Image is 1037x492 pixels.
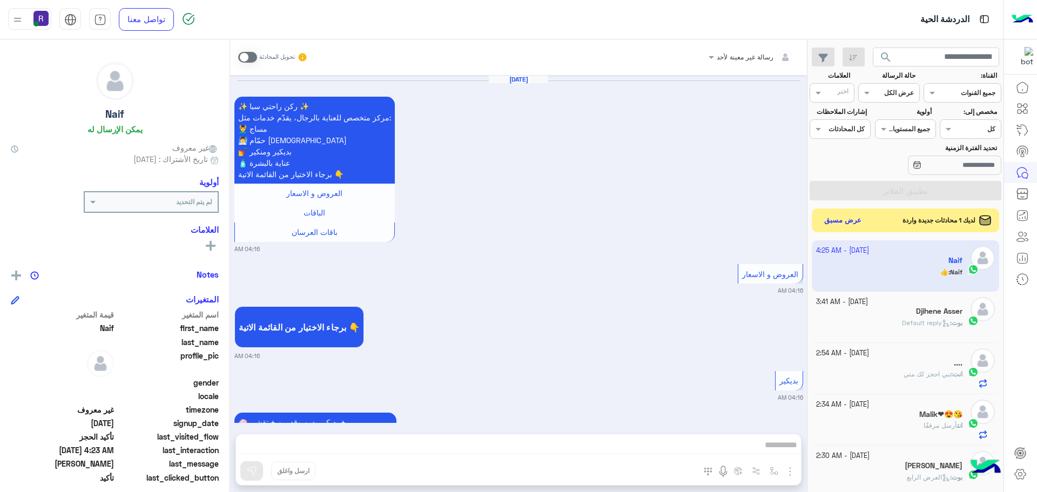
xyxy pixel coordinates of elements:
p: 1/10/2025, 4:16 AM [234,97,395,184]
span: اسم المتغير [116,309,219,320]
span: last_message [116,458,219,469]
span: 2025-10-01T01:16:11.305Z [11,417,114,429]
b: لم يتم التحديد [176,198,212,206]
span: تأكيد الحجز [11,431,114,442]
b: : [950,473,962,481]
span: locale [116,390,219,402]
label: القناة: [925,71,998,80]
span: Default reply [902,319,950,327]
span: تاريخ الأشتراك : [DATE] [133,153,208,165]
span: 2025-10-01T01:23:15.661Z [11,444,114,456]
span: العرض الرابع [907,473,950,481]
label: حالة الرسالة [860,71,915,80]
button: تطبيق الفلاتر [810,181,1001,200]
span: لديك 1 محادثات جديدة واردة [903,215,975,225]
button: search [873,48,899,71]
small: 04:16 AM [778,393,803,402]
span: الباقات [304,208,325,217]
a: تواصل معنا [119,8,174,31]
span: signup_date [116,417,219,429]
span: باقات العرسان [292,227,338,237]
span: بوت [952,473,962,481]
span: غير معروف [11,404,114,415]
span: last_visited_flow [116,431,219,442]
h6: [DATE] [489,76,548,83]
span: غير معروف [172,142,219,153]
img: WhatsApp [968,315,979,326]
span: انت [953,370,962,378]
span: last_name [116,336,219,348]
b: : [951,370,962,378]
img: defaultAdmin.png [971,348,995,373]
span: قيمة المتغير [11,309,114,320]
span: first_name [116,322,219,334]
label: إشارات الملاحظات [811,107,866,117]
span: بديكير [779,376,798,385]
small: [DATE] - 3:41 AM [816,297,868,307]
img: tab [64,14,77,26]
h5: Naif [105,108,124,120]
span: بوت [952,319,962,327]
span: null [11,390,114,402]
label: أولوية [876,107,932,117]
span: Naif [11,322,114,334]
span: last_interaction [116,444,219,456]
img: notes [30,271,39,280]
img: Logo [1012,8,1033,31]
img: userImage [33,11,49,26]
h5: .... [954,359,962,368]
span: أرسل مرفقًا [924,421,957,429]
img: defaultAdmin.png [971,297,995,321]
span: search [879,51,892,64]
img: WhatsApp [968,418,979,429]
small: 04:16 AM [778,286,803,295]
h5: Djihene Asser [916,307,962,316]
span: تبي احجز لك متي [904,370,951,378]
span: timezone [116,404,219,415]
small: [DATE] - 2:54 AM [816,348,869,359]
h6: Notes [197,269,219,279]
small: [DATE] - 2:30 AM [816,451,870,461]
small: تحويل المحادثة [259,53,295,62]
h6: أولوية [199,177,219,187]
button: ارسل واغلق [271,462,315,480]
img: defaultAdmin.png [971,400,995,424]
img: WhatsApp [968,367,979,378]
div: اختر [837,86,850,99]
small: 04:16 AM [234,352,260,360]
span: انت [957,421,962,429]
img: add [11,271,21,280]
span: برجاء الاختيار من القائمة الاتية 👇 [239,322,360,332]
label: العلامات [811,71,850,80]
span: العروض و الاسعار [742,269,798,279]
small: 04:16 AM [234,245,260,253]
b: : [950,319,962,327]
h6: العلامات [11,225,219,234]
img: hulul-logo.png [967,449,1005,487]
h5: Malik❤😍😘 [919,410,962,419]
img: profile [11,13,24,26]
label: تحديد الفترة الزمنية [876,143,997,153]
span: تأكيد [11,472,114,483]
p: الدردشة الحية [920,12,969,27]
a: tab [89,8,111,31]
span: رسالة غير معينة لأحد [717,53,773,61]
span: gender [116,377,219,388]
span: last_clicked_button [116,472,219,483]
span: profile_pic [116,350,219,375]
img: tab [94,14,106,26]
img: defaultAdmin.png [87,350,114,377]
img: tab [978,12,991,26]
img: spinner [182,12,195,25]
button: عرض مسبق [820,213,866,228]
h5: عبدالرحمن العنزي [905,461,962,470]
span: العروض و الاسعار [286,188,342,198]
span: الرياض النسيم [11,458,114,469]
img: 322853014244696 [1014,47,1033,66]
h6: يمكن الإرسال له [87,124,143,134]
label: مخصص إلى: [941,107,997,117]
span: null [11,377,114,388]
img: defaultAdmin.png [97,63,133,99]
h6: المتغيرات [186,294,219,304]
small: [DATE] - 2:34 AM [816,400,869,410]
